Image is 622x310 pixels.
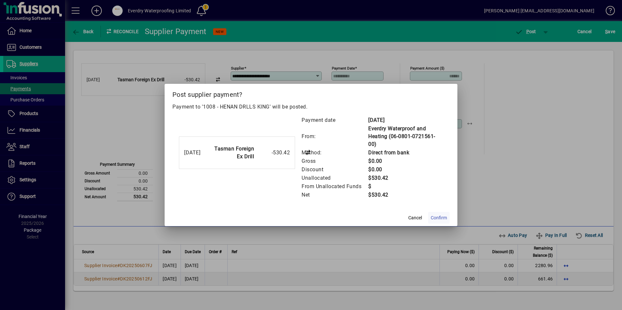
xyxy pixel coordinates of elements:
[368,165,443,174] td: $0.00
[368,191,443,199] td: $530.42
[368,149,443,157] td: Direct from bank
[184,149,204,157] div: [DATE]
[257,149,290,157] div: -530.42
[301,157,368,165] td: Gross
[368,124,443,149] td: Everdry Waterproof and Heating (06-0801-0721561-00)
[368,116,443,124] td: [DATE]
[368,174,443,182] td: $530.42
[301,149,368,157] td: Method:
[301,191,368,199] td: Net
[405,212,426,224] button: Cancel
[301,124,368,149] td: From:
[301,165,368,174] td: Discount
[431,214,447,221] span: Confirm
[368,157,443,165] td: $0.00
[428,212,450,224] button: Confirm
[214,146,254,160] strong: Tasman Foreign Ex Drill
[368,182,443,191] td: $
[301,174,368,182] td: Unallocated
[301,116,368,124] td: Payment date
[172,103,450,111] p: Payment to '1008 - HENAN DRLLS KING' will be posted.
[165,84,457,103] h2: Post supplier payment?
[301,182,368,191] td: From Unallocated Funds
[408,214,422,221] span: Cancel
